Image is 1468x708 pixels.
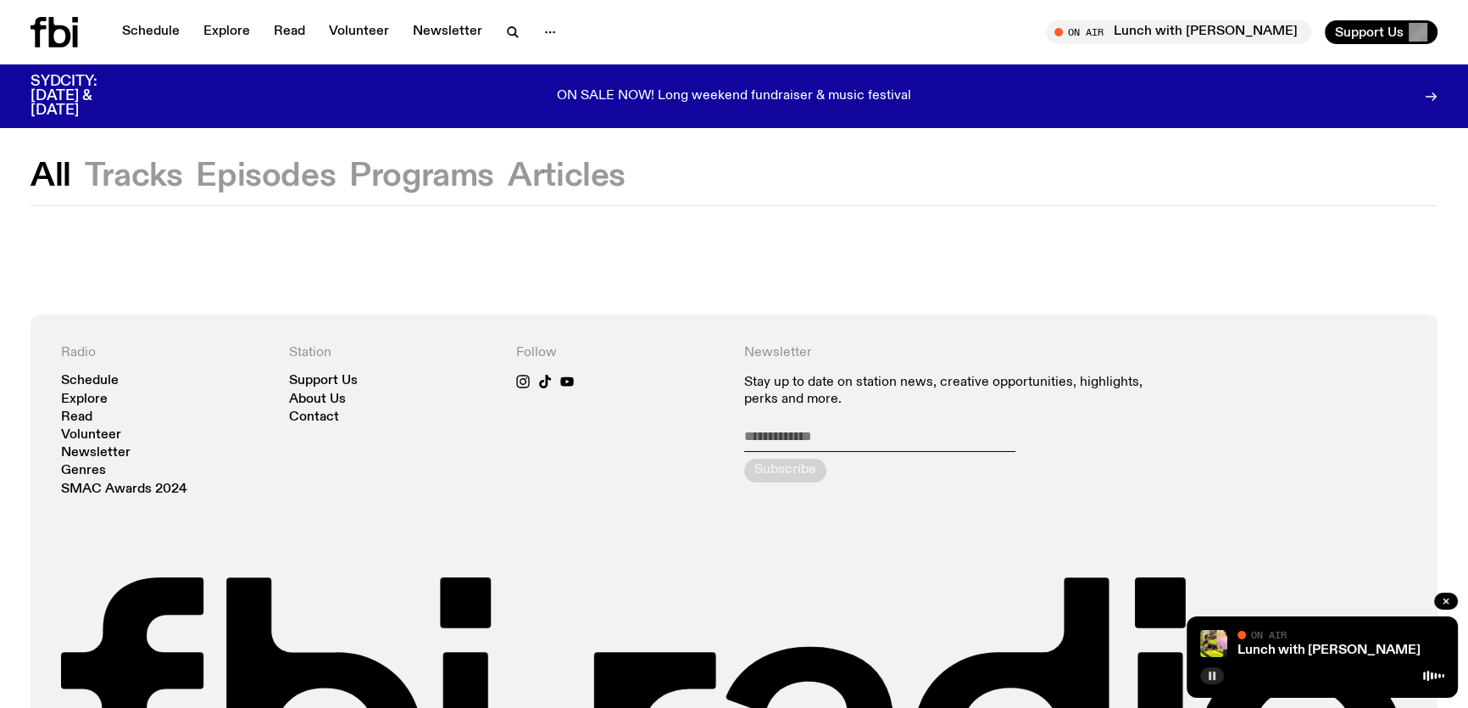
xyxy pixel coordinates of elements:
a: Explore [193,20,260,44]
button: Programs [349,161,494,192]
a: SMAC Awards 2024 [61,483,187,496]
button: Support Us [1325,20,1437,44]
a: Genres [61,465,106,477]
a: Schedule [112,20,190,44]
a: Lunch with [PERSON_NAME] [1237,644,1421,657]
span: On Air [1251,629,1287,640]
a: Volunteer [319,20,399,44]
a: Schedule [61,375,119,387]
h3: SYDCITY: [DATE] & [DATE] [31,75,139,118]
a: Explore [61,393,108,406]
a: Newsletter [61,447,131,460]
a: Newsletter [403,20,492,44]
h4: Radio [61,345,269,361]
button: Articles [508,161,626,192]
span: Support Us [1335,25,1404,40]
a: Read [264,20,315,44]
button: On AirLunch with [PERSON_NAME] [1046,20,1311,44]
a: Read [61,411,92,424]
button: All [31,161,71,192]
a: Contact [289,411,339,424]
h4: Newsletter [744,345,1179,361]
button: Episodes [196,161,336,192]
a: Support Us [289,375,358,387]
a: Volunteer [61,429,121,442]
p: ON SALE NOW! Long weekend fundraiser & music festival [557,89,911,104]
a: About Us [289,393,346,406]
button: Tracks [85,161,183,192]
h4: Follow [516,345,724,361]
p: Stay up to date on station news, creative opportunities, highlights, perks and more. [744,375,1179,407]
h4: Station [289,345,497,361]
button: Subscribe [744,459,826,482]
